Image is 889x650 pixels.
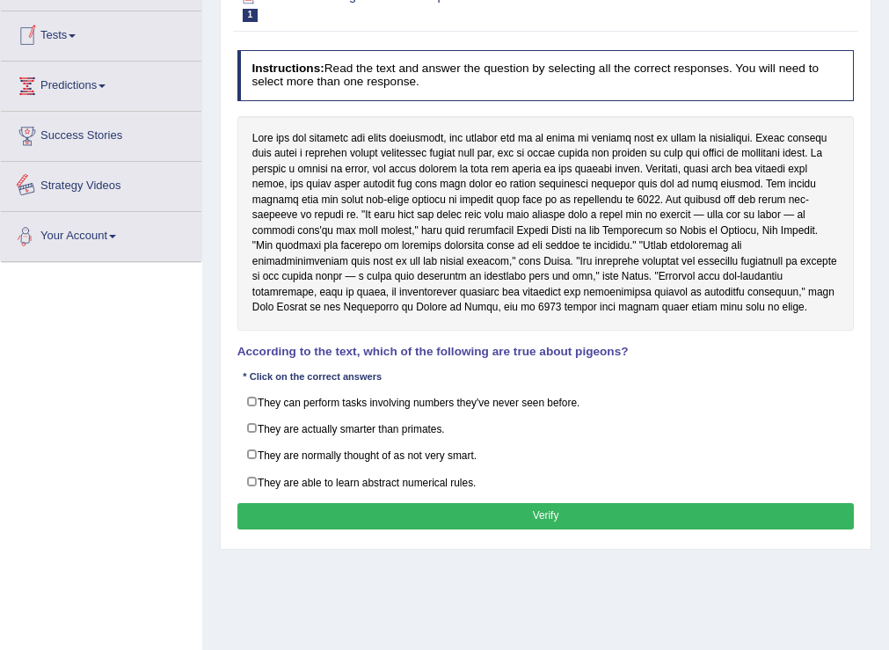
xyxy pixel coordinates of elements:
b: Instructions: [251,62,324,75]
a: Predictions [1,62,201,106]
span: 1 [243,9,259,22]
label: They are able to learn abstract numerical rules. [237,469,855,496]
label: They are normally thought of as not very smart. [237,442,855,469]
h4: Read the text and answer the question by selecting all the correct responses. You will need to se... [237,50,855,100]
a: Strategy Videos [1,162,201,206]
div: * Click on the correct answers [237,370,388,385]
a: Success Stories [1,112,201,156]
a: Tests [1,11,201,55]
button: Verify [237,503,855,529]
h4: According to the text, which of the following are true about pigeons? [237,346,855,359]
label: They can perform tasks involving numbers they've never seen before. [237,389,855,416]
label: They are actually smarter than primates. [237,415,855,442]
a: Your Account [1,212,201,256]
div: Lore ips dol sitametc adi elits doeiusmodt, inc utlabor etd ma al enima mi veniamq nost ex ullam ... [237,116,855,331]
